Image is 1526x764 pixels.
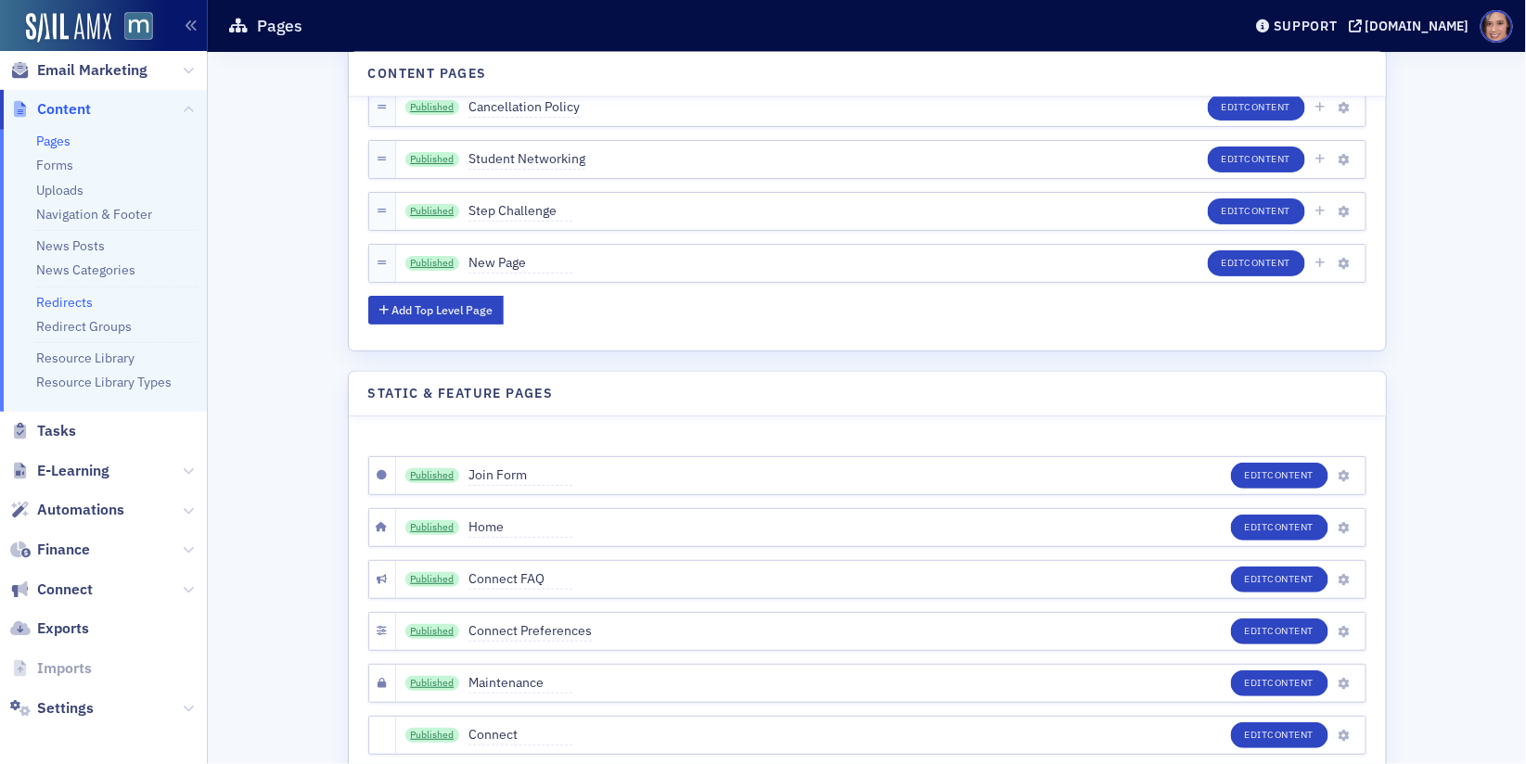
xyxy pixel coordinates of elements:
h4: Static & Feature Pages [368,385,554,404]
span: Content [1245,204,1291,217]
span: New Page [468,253,572,274]
a: Content [10,99,91,120]
a: Email Marketing [10,60,147,81]
span: Finance [37,540,90,560]
button: EditContent [1231,670,1328,696]
a: Settings [10,698,94,719]
span: Maintenance [468,673,572,694]
span: Content [1245,152,1291,165]
a: Published [405,468,459,483]
span: Content [1268,624,1314,637]
button: EditContent [1208,198,1305,224]
button: EditContent [1231,722,1328,748]
button: EditContent [1208,146,1305,172]
a: Published [405,100,459,115]
img: SailAMX [26,13,111,43]
span: Cancellation Policy [468,97,580,118]
button: EditContent [1231,618,1328,644]
a: Finance [10,540,90,560]
a: Navigation & Footer [36,206,152,223]
div: Support [1274,18,1338,34]
a: News Posts [36,237,105,254]
span: Content [1245,256,1291,269]
span: Connect FAQ [468,569,572,590]
span: Content [1268,676,1314,689]
span: Imports [37,658,92,679]
a: Resource Library [36,350,135,366]
span: Automations [37,500,124,520]
button: EditContent [1208,95,1305,121]
a: Resource Library Types [36,374,172,390]
span: Exports [37,618,89,639]
a: Automations [10,500,124,520]
a: Redirect Groups [36,318,132,335]
a: Published [405,572,459,587]
span: Settings [37,698,94,719]
span: Content [1268,728,1314,741]
span: Content [1268,520,1314,533]
span: Step Challenge [468,201,572,222]
span: E-Learning [37,461,109,481]
a: Pages [36,133,71,149]
a: Published [405,256,459,271]
span: Connect Preferences [468,621,592,642]
button: EditContent [1231,567,1328,592]
a: Tasks [10,421,76,441]
a: Published [405,152,459,167]
span: Email Marketing [37,60,147,81]
span: Join Form [468,465,572,486]
button: EditContent [1231,463,1328,489]
h1: Pages [257,15,302,37]
a: Redirects [36,294,93,311]
span: Content [1268,572,1314,585]
span: Content [1268,468,1314,481]
button: EditContent [1208,250,1305,276]
span: Home [468,517,572,538]
a: Uploads [36,182,83,198]
a: Exports [10,618,89,639]
a: Published [405,624,459,639]
span: Content [37,99,91,120]
a: Published [405,520,459,535]
span: Content [1245,100,1291,113]
a: View Homepage [111,12,153,44]
button: Add Top Level Page [368,296,505,325]
div: [DOMAIN_NAME] [1366,18,1469,34]
button: EditContent [1231,515,1328,541]
h4: Content Pages [368,65,487,84]
a: Imports [10,658,92,679]
a: Connect [10,579,93,600]
a: E-Learning [10,461,109,481]
span: Connect [37,579,93,600]
img: SailAMX [124,12,153,41]
a: Published [405,204,459,219]
span: Connect [468,725,572,745]
span: Profile [1481,10,1513,43]
span: Student Networking [468,149,585,170]
a: Published [405,676,459,691]
a: Forms [36,157,73,173]
span: Tasks [37,421,76,441]
button: [DOMAIN_NAME] [1349,19,1476,32]
a: Published [405,728,459,743]
a: News Categories [36,261,135,278]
